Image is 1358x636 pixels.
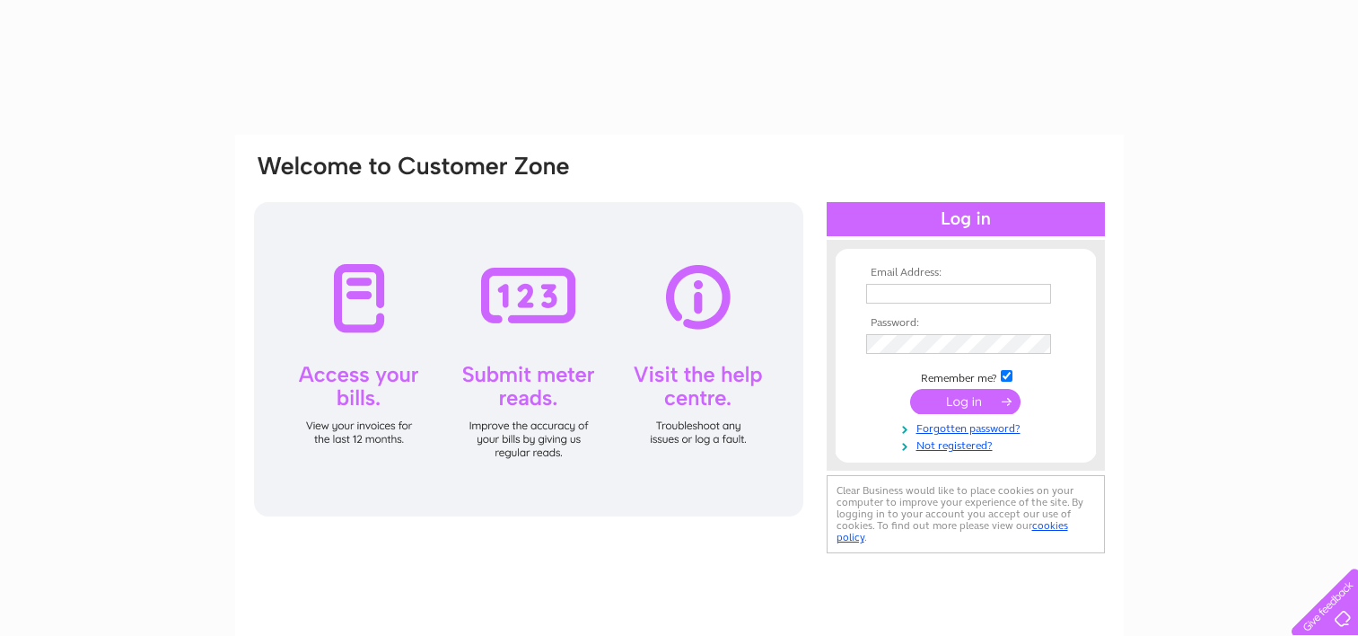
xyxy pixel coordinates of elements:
[866,419,1070,436] a: Forgotten password?
[827,475,1105,553] div: Clear Business would like to place cookies on your computer to improve your experience of the sit...
[862,267,1070,279] th: Email Address:
[862,317,1070,330] th: Password:
[862,367,1070,385] td: Remember me?
[910,389,1021,414] input: Submit
[866,436,1070,453] a: Not registered?
[837,519,1068,543] a: cookies policy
